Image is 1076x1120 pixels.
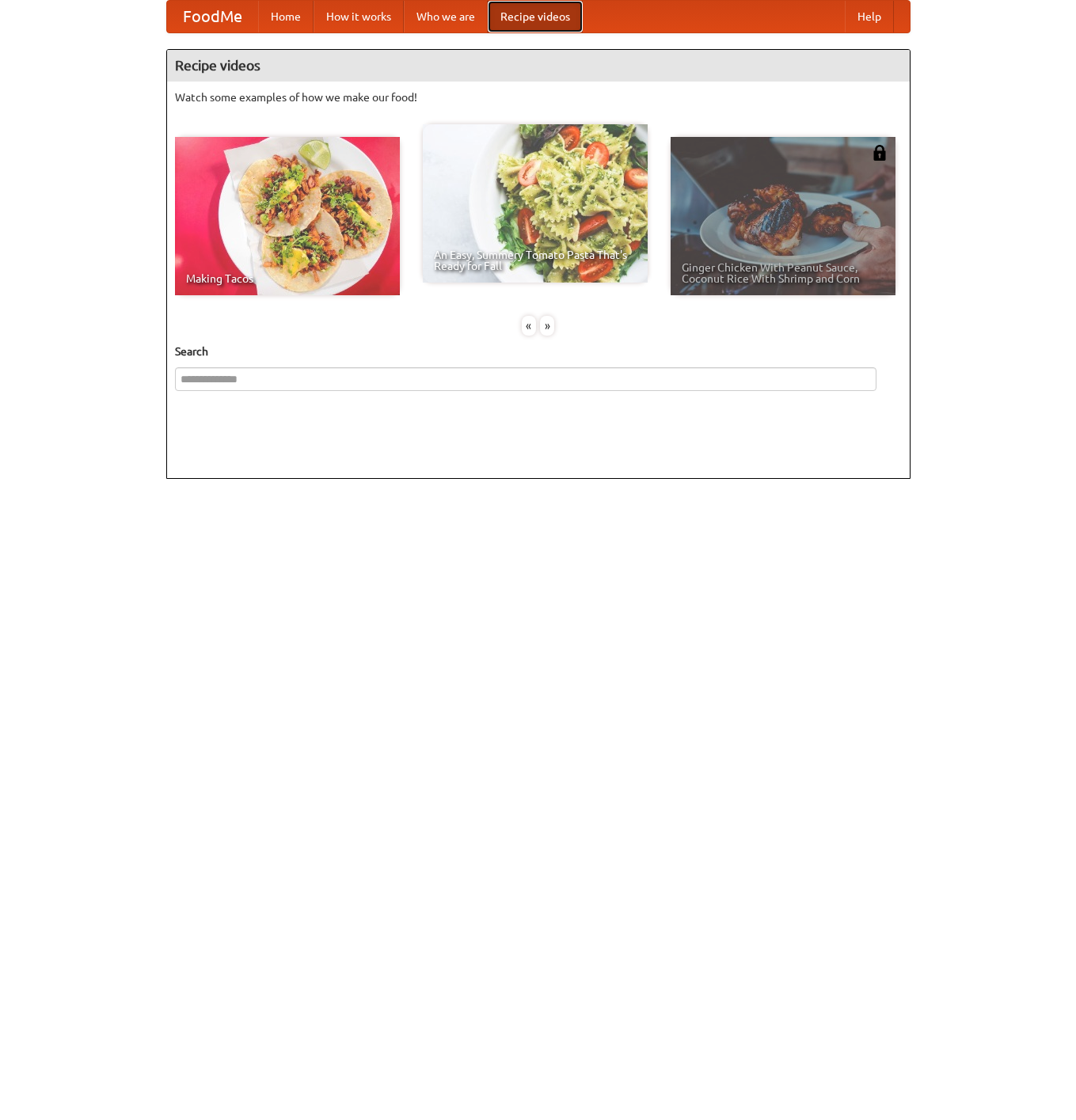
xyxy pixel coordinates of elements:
span: Making Tacos [186,273,389,284]
div: » [540,316,554,336]
a: Help [845,1,894,32]
a: How it works [314,1,404,32]
h5: Search [175,344,902,359]
a: FoodMe [167,1,258,32]
a: Home [258,1,314,32]
span: An Easy, Summery Tomato Pasta That's Ready for Fall [434,249,637,271]
a: Making Tacos [175,137,400,295]
a: An Easy, Summery Tomato Pasta That's Ready for Fall [423,124,648,283]
a: Recipe videos [488,1,583,32]
a: Who we are [404,1,488,32]
img: 483408.png [872,145,888,161]
div: « [522,316,536,336]
h4: Recipe videos [167,50,910,82]
p: Watch some examples of how we make our food! [175,89,902,105]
